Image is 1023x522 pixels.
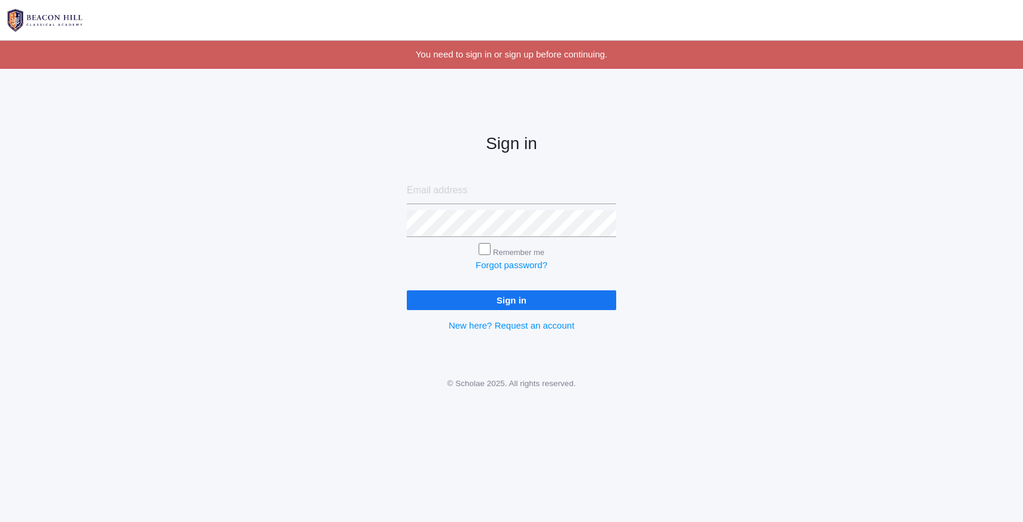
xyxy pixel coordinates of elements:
[407,290,616,310] input: Sign in
[407,135,616,153] h2: Sign in
[493,248,544,257] label: Remember me
[407,177,616,204] input: Email address
[476,260,547,270] a: Forgot password?
[449,320,574,330] a: New here? Request an account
